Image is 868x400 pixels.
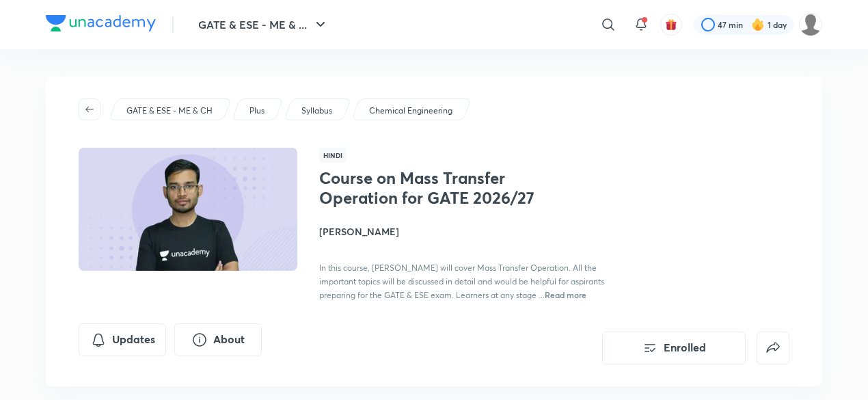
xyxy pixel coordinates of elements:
p: GATE & ESE - ME & CH [126,105,213,117]
img: streak [751,18,765,31]
button: Enrolled [602,332,746,364]
button: About [174,323,262,356]
h1: Course on Mass Transfer Operation for GATE 2026/27 [319,168,543,208]
p: Syllabus [301,105,332,117]
p: Plus [249,105,265,117]
img: Gungun [799,13,822,36]
span: Read more [545,289,586,300]
button: Updates [79,323,166,356]
img: Company Logo [46,15,156,31]
img: Thumbnail [77,146,299,272]
a: Plus [247,105,267,117]
a: Syllabus [299,105,335,117]
p: Chemical Engineering [369,105,452,117]
img: avatar [665,18,677,31]
span: Hindi [319,148,347,163]
button: GATE & ESE - ME & ... [190,11,337,38]
span: In this course, [PERSON_NAME] will cover Mass Transfer Operation. All the important topics will b... [319,263,604,300]
a: Company Logo [46,15,156,35]
a: Chemical Engineering [367,105,455,117]
a: GATE & ESE - ME & CH [124,105,215,117]
button: false [757,332,789,364]
button: avatar [660,14,682,36]
h4: [PERSON_NAME] [319,224,625,239]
